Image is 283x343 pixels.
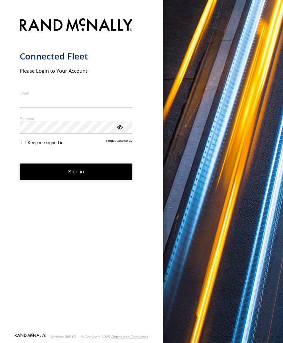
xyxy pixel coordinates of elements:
label: Password [20,116,133,121]
label: Email [20,90,133,96]
div: Version: 305.03 [51,335,76,339]
a: Visit our Website [15,333,46,340]
span: Keep me signed in [27,140,63,145]
button: Sign in [20,164,133,180]
a: Terms and Conditions [112,335,148,339]
div: © Copyright 2025 - [81,335,148,339]
div: ViewPassword [116,123,123,130]
form: main [20,14,144,333]
h2: Please Login to Your Account [20,67,133,74]
img: Rand McNally [20,17,133,34]
input: Keep me signed in [21,140,25,144]
a: Forgot password? [106,139,133,145]
h1: Connected Fleet [20,51,133,62]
